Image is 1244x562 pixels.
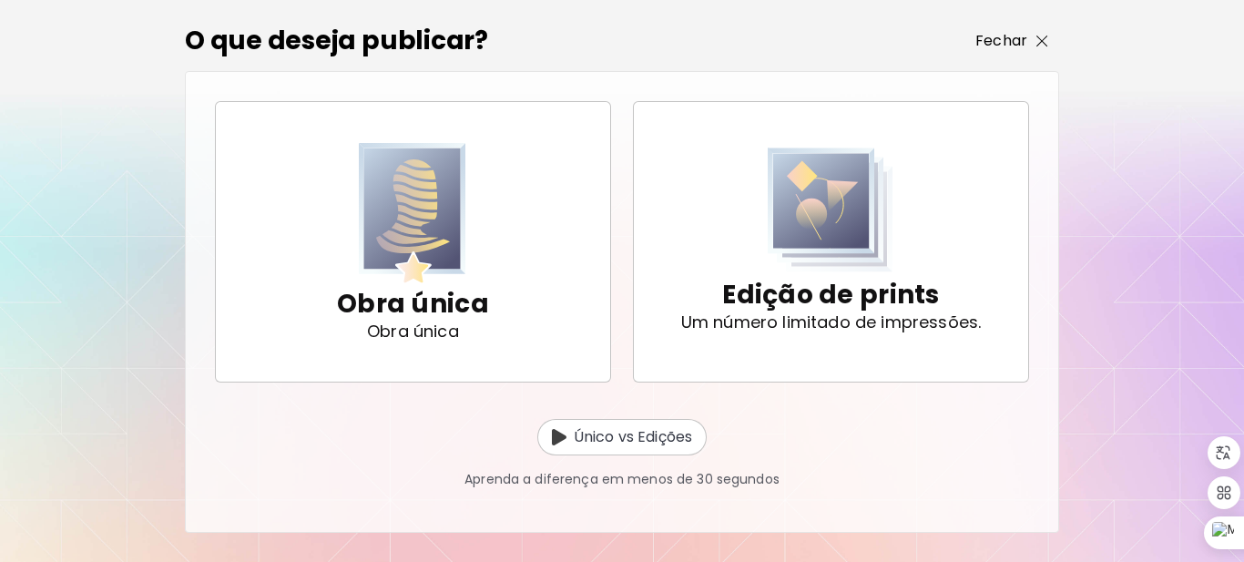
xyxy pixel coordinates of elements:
button: Unique vs EditionÚnico vs Edições [537,419,707,455]
p: Obra única [337,286,489,322]
p: Aprenda a diferença em menos de 30 segundos [464,470,780,489]
img: Print Edition [768,148,893,272]
img: Unique vs Edition [552,429,566,445]
button: Unique ArtworkObra únicaObra única [215,101,611,383]
p: Único vs Edições [574,426,692,448]
p: Um número limitado de impressões. [681,313,982,332]
p: Edição de prints [722,277,939,313]
button: Print EditionEdição de printsUm número limitado de impressões. [633,101,1029,383]
img: Unique Artwork [359,143,466,286]
p: Obra única [367,322,459,341]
